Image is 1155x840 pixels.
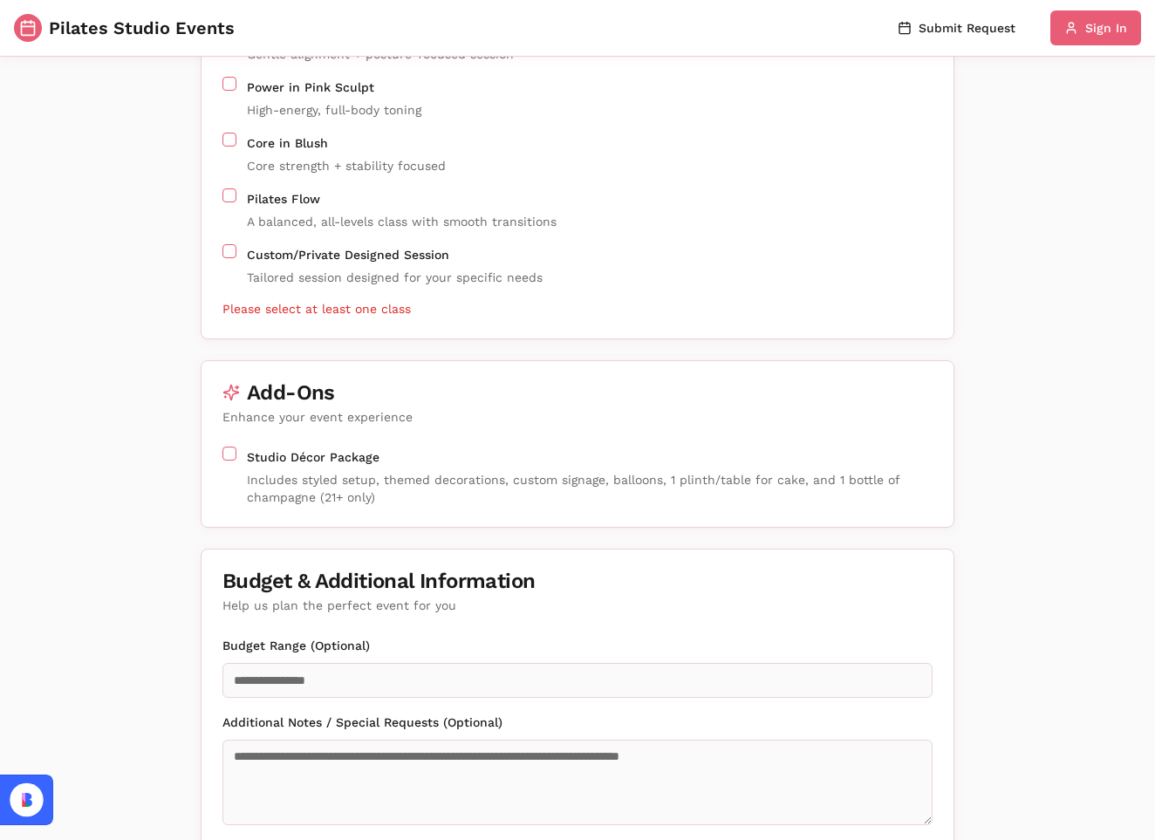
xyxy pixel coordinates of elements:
div: Help us plan the perfect event for you [222,597,933,614]
p: High-energy, full-body toning [247,101,933,119]
button: Sign In [1050,10,1141,45]
p: Tailored session designed for your specific needs [247,269,933,286]
label: Budget Range (Optional) [222,639,370,652]
label: Core in Blush [247,136,328,150]
p: A balanced, all-levels class with smooth transitions [247,213,933,230]
label: Custom/Private Designed Session [247,248,449,262]
span: Pilates Studio Events [49,16,235,40]
a: Pilates Studio Events [14,14,235,42]
label: Additional Notes / Special Requests (Optional) [222,715,502,729]
div: Enhance your event experience [222,408,933,426]
div: Budget & Additional Information [222,570,933,591]
p: Please select at least one class [222,300,933,318]
label: Studio Décor Package [247,450,379,464]
p: Core strength + stability focused [247,157,933,174]
label: Power in Pink Sculpt [247,80,374,94]
button: Submit Request [884,10,1029,45]
p: Includes styled setup, themed decorations, custom signage, balloons, 1 plinth/table for cake, and... [247,471,933,506]
label: Pilates Flow [247,192,320,206]
div: Add-Ons [222,382,933,403]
